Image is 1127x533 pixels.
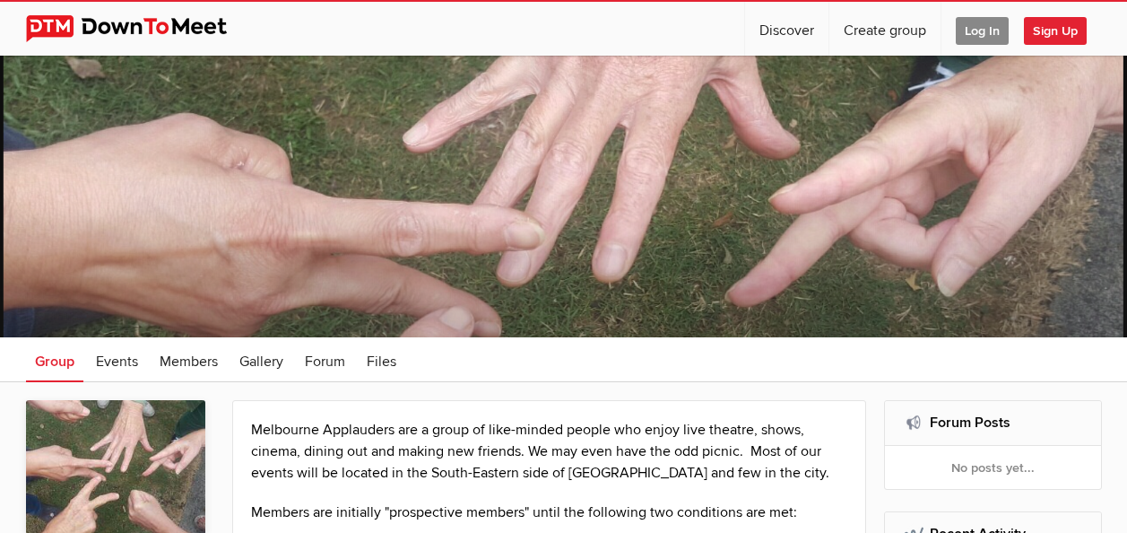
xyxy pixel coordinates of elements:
[358,337,405,382] a: Files
[1024,17,1087,45] span: Sign Up
[941,2,1023,56] a: Log In
[87,337,147,382] a: Events
[230,337,292,382] a: Gallery
[251,419,848,484] p: Melbourne Applauders are a group of like-minded people who enjoy live theatre, shows, cinema, din...
[745,2,828,56] a: Discover
[251,502,848,523] p: Members are initially "prospective members" until the following two conditions are met:
[885,446,1101,489] div: No posts yet...
[160,353,218,371] span: Members
[239,353,283,371] span: Gallery
[956,17,1009,45] span: Log In
[829,2,941,56] a: Create group
[296,337,354,382] a: Forum
[96,353,138,371] span: Events
[151,337,227,382] a: Members
[367,353,396,371] span: Files
[1024,2,1101,56] a: Sign Up
[305,353,345,371] span: Forum
[35,353,74,371] span: Group
[26,15,255,42] img: DownToMeet
[26,337,83,382] a: Group
[930,414,1010,432] a: Forum Posts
